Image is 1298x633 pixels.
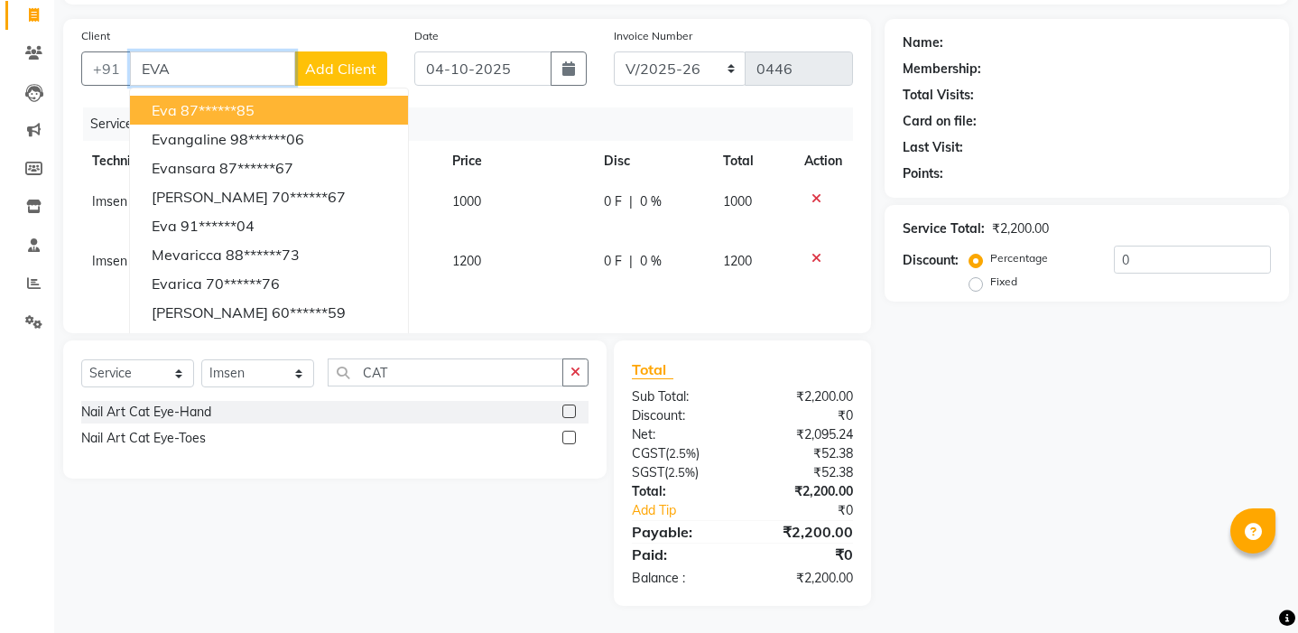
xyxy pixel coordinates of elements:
span: 1200 [452,253,481,269]
div: ₹2,200.00 [743,482,867,501]
div: Total Visits: [903,86,974,105]
div: ₹0 [764,501,867,520]
span: Eva [152,332,177,350]
div: Net: [618,425,743,444]
div: Balance : [618,569,743,588]
div: ₹0 [743,544,867,565]
div: Discount: [903,251,959,270]
div: Nail Art Cat Eye-Hand [81,403,211,422]
span: SGST [632,464,664,480]
a: Add Tip [618,501,764,520]
label: Fixed [990,274,1017,290]
th: Technician [81,141,241,182]
div: ₹2,200.00 [743,387,867,406]
div: ₹52.38 [743,444,867,463]
span: Eva [152,101,177,119]
span: Imsen [92,193,127,209]
label: Invoice Number [614,28,692,44]
button: Add Client [294,51,387,86]
span: 1200 [723,253,752,269]
div: Membership: [903,60,981,79]
span: Evansara [152,159,216,177]
div: Nail Art Cat Eye-Toes [81,429,206,448]
div: Services [83,107,867,141]
div: Payable: [618,521,743,543]
div: ₹2,200.00 [743,569,867,588]
span: 1000 [723,193,752,209]
span: 0 % [640,192,662,211]
span: Total [632,360,673,379]
th: Action [793,141,853,182]
span: Mevaricca [152,246,222,264]
div: Discount: [618,406,743,425]
span: 0 % [640,252,662,271]
span: Evangaline [152,130,227,148]
th: Total [712,141,794,182]
div: Points: [903,164,943,183]
span: 0 F [604,252,622,271]
div: ( ) [618,463,743,482]
input: Search or Scan [328,358,563,386]
div: Last Visit: [903,138,963,157]
th: Price [441,141,594,182]
span: | [629,252,633,271]
button: +91 [81,51,132,86]
label: Percentage [990,250,1048,266]
span: Imsen [92,253,127,269]
label: Date [414,28,439,44]
th: Disc [593,141,711,182]
span: | [629,192,633,211]
span: [PERSON_NAME] [152,303,268,321]
div: Service Total: [903,219,985,238]
div: Sub Total: [618,387,743,406]
span: CGST [632,445,665,461]
span: 1000 [452,193,481,209]
div: Card on file: [903,112,977,131]
div: ₹0 [743,406,867,425]
span: [PERSON_NAME] [152,188,268,206]
div: Total: [618,482,743,501]
span: eva [152,217,177,235]
div: ₹2,095.24 [743,425,867,444]
span: Add Client [305,60,376,78]
span: 2.5% [669,446,696,461]
span: 0 F [604,192,622,211]
div: ₹2,200.00 [992,219,1049,238]
label: Client [81,28,110,44]
div: Paid: [618,544,743,565]
input: Search by Name/Mobile/Email/Code [130,51,295,86]
div: ( ) [618,444,743,463]
span: Evarica [152,275,202,293]
div: ₹52.38 [743,463,867,482]
span: 2.5% [668,465,695,479]
div: Name: [903,33,943,52]
div: ₹2,200.00 [743,521,867,543]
